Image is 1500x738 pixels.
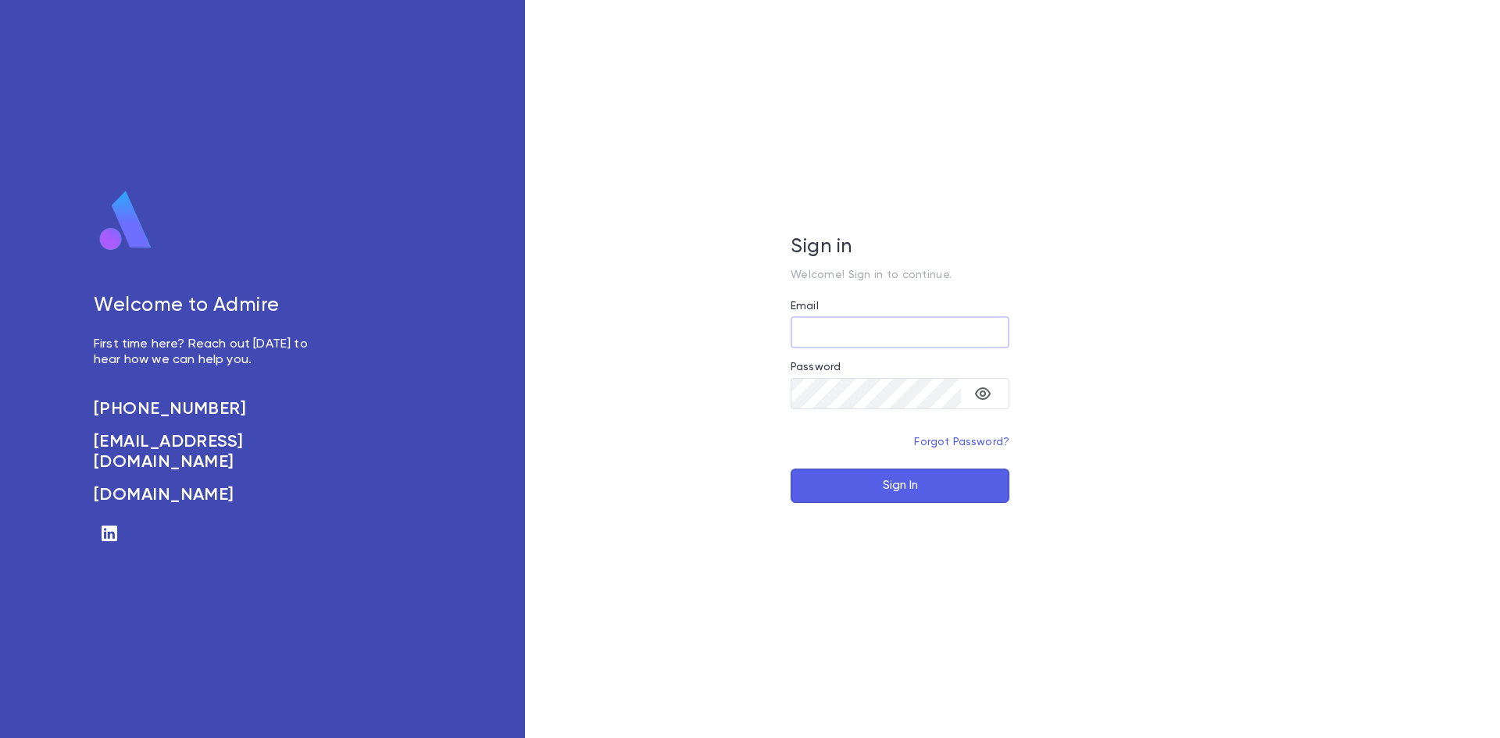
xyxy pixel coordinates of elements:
label: Password [791,361,841,373]
label: Email [791,300,819,312]
a: [DOMAIN_NAME] [94,485,325,505]
a: [EMAIL_ADDRESS][DOMAIN_NAME] [94,432,325,472]
h5: Sign in [791,236,1009,259]
img: logo [94,190,158,252]
h5: Welcome to Admire [94,294,325,318]
button: toggle password visibility [967,378,998,409]
p: Welcome! Sign in to continue. [791,269,1009,281]
a: [PHONE_NUMBER] [94,399,325,419]
a: Forgot Password? [914,437,1009,447]
p: First time here? Reach out [DATE] to hear how we can help you. [94,337,325,368]
button: Sign In [791,469,1009,503]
